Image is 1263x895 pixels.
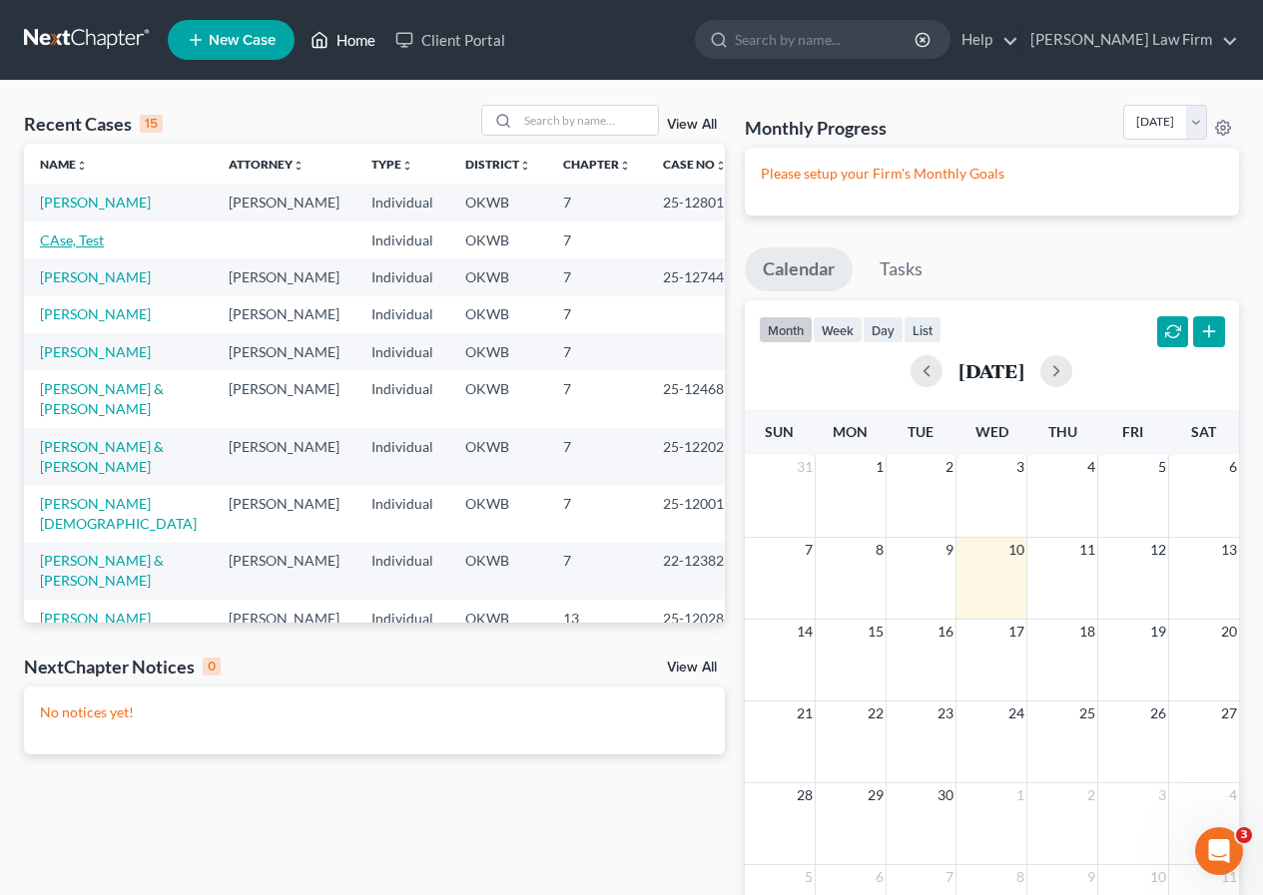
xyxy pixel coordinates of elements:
button: Start recording [127,654,143,670]
span: 23 [936,701,955,725]
td: [PERSON_NAME] [213,543,355,600]
td: OKWB [449,258,547,295]
span: 30 [936,783,955,807]
p: No notices yet! [40,702,709,722]
td: OKWB [449,222,547,258]
a: Nameunfold_more [40,157,88,172]
td: Individual [355,485,449,542]
h2: [DATE] [958,360,1024,381]
td: 7 [547,184,647,221]
button: week [813,316,863,343]
span: 19 [1148,620,1168,644]
i: unfold_more [76,160,88,172]
i: unfold_more [619,160,631,172]
span: 13 [1219,538,1239,562]
td: OKWB [449,370,547,427]
span: 12 [1148,538,1168,562]
td: 25-12744 [647,258,743,295]
td: Individual [355,543,449,600]
a: [PERSON_NAME] & [PERSON_NAME] [40,552,164,589]
td: 25-12028 [647,600,743,637]
div: 0 [203,658,221,675]
div: Recent Cases [24,112,163,136]
div: 🚨ATTN: [GEOGRAPHIC_DATA] of [US_STATE]The court has added a new Credit Counseling Field that we n... [16,157,327,366]
td: [PERSON_NAME] [213,428,355,485]
td: [PERSON_NAME] [213,370,355,427]
td: Individual [355,184,449,221]
div: Katie says… [16,157,383,410]
a: [PERSON_NAME] & [PERSON_NAME] [40,438,164,475]
span: 7 [803,538,815,562]
td: Individual [355,258,449,295]
a: [PERSON_NAME][DEMOGRAPHIC_DATA] [40,495,197,532]
i: unfold_more [293,160,305,172]
td: OKWB [449,428,547,485]
td: OKWB [449,485,547,542]
button: Gif picker [63,654,79,670]
div: The court has added a new Credit Counseling Field that we need to update upon filing. Please remo... [32,218,312,354]
td: 7 [547,428,647,485]
span: New Case [209,33,276,48]
td: 7 [547,296,647,333]
td: 22-12382 [647,543,743,600]
div: [PERSON_NAME] • 1m ago [32,370,193,382]
span: 1 [1014,783,1026,807]
span: Sat [1191,423,1216,440]
a: Help [951,22,1018,58]
div: 15 [140,115,163,133]
td: 13 [547,600,647,637]
span: 5 [1156,455,1168,479]
span: 1 [874,455,886,479]
a: Tasks [862,247,941,291]
td: [PERSON_NAME] [213,258,355,295]
a: [PERSON_NAME] Law Firm [1020,22,1238,58]
span: Fri [1122,423,1143,440]
td: Individual [355,428,449,485]
input: Search by name... [735,21,918,58]
span: Sun [765,423,794,440]
span: Mon [833,423,868,440]
a: Districtunfold_more [465,157,531,172]
p: Please setup your Firm's Monthly Goals [761,164,1223,184]
span: 3 [1156,783,1168,807]
span: 28 [795,783,815,807]
span: 8 [1014,865,1026,889]
span: 26 [1148,701,1168,725]
img: Profile image for Katie [57,11,89,43]
a: [PERSON_NAME] [40,343,151,360]
span: 17 [1006,620,1026,644]
a: Home [301,22,385,58]
td: 25-12202 [647,428,743,485]
span: 22 [866,701,886,725]
td: 7 [547,258,647,295]
td: OKWB [449,184,547,221]
button: day [863,316,904,343]
span: 2 [1085,783,1097,807]
span: 9 [1085,865,1097,889]
iframe: Intercom live chat [1195,827,1243,875]
textarea: Message… [17,612,382,646]
span: 9 [944,538,955,562]
span: 21 [795,701,815,725]
span: Wed [975,423,1008,440]
p: Active 1h ago [97,25,186,45]
td: [PERSON_NAME] [213,333,355,370]
a: Client Portal [385,22,515,58]
span: 11 [1077,538,1097,562]
td: [PERSON_NAME] [213,296,355,333]
button: month [759,316,813,343]
td: [PERSON_NAME] [213,485,355,542]
td: 7 [547,543,647,600]
a: Calendar [745,247,853,291]
button: Home [313,8,350,46]
td: OKWB [449,600,547,637]
td: [PERSON_NAME] [213,184,355,221]
a: Case Nounfold_more [663,157,727,172]
h3: Monthly Progress [745,116,887,140]
td: [PERSON_NAME] [213,600,355,637]
span: 6 [1227,455,1239,479]
a: CAse, Test [40,231,104,248]
i: unfold_more [519,160,531,172]
td: OKWB [449,543,547,600]
span: 10 [1148,865,1168,889]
